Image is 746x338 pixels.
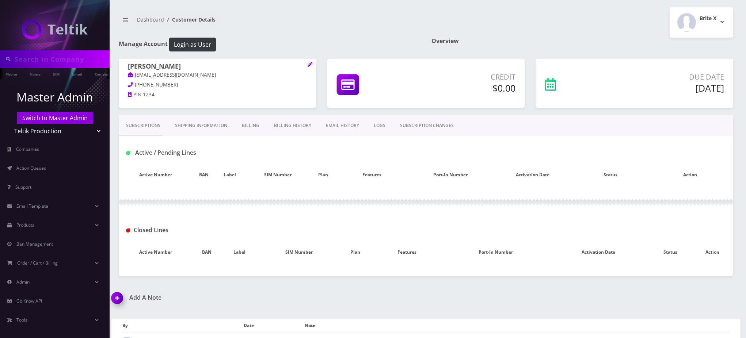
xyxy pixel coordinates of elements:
th: BAN [193,242,221,263]
th: Active Number [119,164,193,185]
th: Note [305,319,730,333]
h1: Closed Lines [126,227,319,234]
a: Shipping Information [168,115,235,136]
h1: [PERSON_NAME] [128,62,307,71]
span: Email Template [16,203,48,209]
nav: breadcrumb [119,12,420,33]
th: SIM Number [245,164,311,185]
a: Login as User [168,40,216,48]
a: Dashboard [137,16,164,23]
th: Port-In Number [444,242,548,263]
img: Closed Lines [126,228,130,233]
th: Activation Date [492,164,574,185]
a: Billing History [267,115,319,136]
th: Plan [311,164,335,185]
h2: Brite X [700,15,716,22]
span: Products [16,222,34,228]
h5: $0.00 [416,82,516,93]
a: Phone [2,68,21,79]
a: EMAIL HISTORY [319,115,366,136]
a: SIM [49,68,63,79]
h1: Manage Account [119,38,420,51]
h1: Overview [431,38,733,45]
span: Admin [16,279,30,285]
h1: Active / Pending Lines [126,149,319,156]
span: [PHONE_NUMBER] [135,81,178,88]
th: By [122,319,244,333]
button: Login as User [169,38,216,51]
p: Credit [416,72,516,82]
input: Search in Company [15,52,108,66]
span: Action Queues [16,165,46,171]
button: Brite X [670,7,733,38]
a: Company [91,68,115,79]
span: 1234 [143,91,155,98]
th: Date [244,319,304,333]
th: Port-In Number [409,164,492,185]
a: LOGS [366,115,393,136]
a: SUBSCRIPTION CHANGES [393,115,461,136]
th: Plan [340,242,370,263]
th: Features [370,242,444,263]
th: Label [221,242,258,263]
a: Billing [235,115,267,136]
th: SIM Number [258,242,340,263]
th: Status [649,242,691,263]
th: Status [574,164,647,185]
a: [EMAIL_ADDRESS][DOMAIN_NAME] [128,72,216,79]
span: Go Know API [16,298,42,304]
img: Active / Pending Lines [126,151,130,155]
span: Companies [16,146,39,152]
a: Add A Note [111,294,420,301]
span: Tools [16,317,27,323]
a: Switch to Master Admin [17,112,93,124]
span: Order / Cart / Billing [17,260,58,266]
a: Name [26,68,44,79]
th: Action [647,164,733,185]
th: Active Number [119,242,193,263]
img: Teltik Production [22,20,88,39]
li: Customer Details [164,16,216,23]
a: PIN: [128,91,143,99]
th: Activation Date [548,242,649,263]
a: Subscriptions [119,115,168,136]
th: Action [691,242,733,263]
h5: [DATE] [608,82,724,93]
span: Support [15,184,31,190]
p: Due Date [608,72,724,82]
span: Ban Management [16,241,53,247]
th: Features [335,164,409,185]
th: Label [216,164,245,185]
th: BAN [193,164,216,185]
a: Email [68,68,86,79]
